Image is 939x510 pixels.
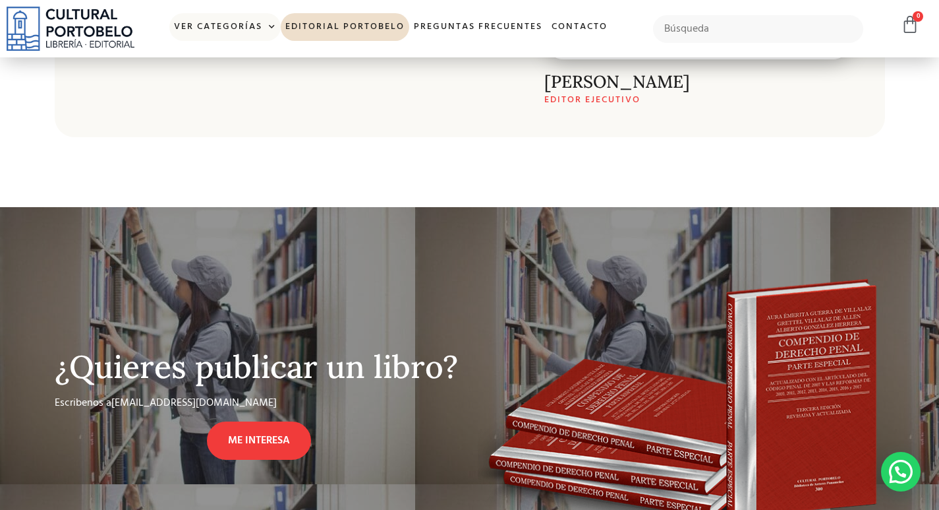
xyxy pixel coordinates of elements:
[55,350,463,385] h2: ¿Quieres publicar un libro?
[111,395,277,412] a: [EMAIL_ADDRESS][DOMAIN_NAME]
[207,422,311,460] a: ME INTERESA
[913,11,923,22] span: 0
[544,95,852,106] h6: Editor Ejecutivo
[169,13,281,42] a: Ver Categorías
[55,395,450,422] div: Escribenos a
[409,13,547,42] a: Preguntas frecuentes
[547,13,612,42] a: Contacto
[901,15,919,34] a: 0
[281,13,409,42] a: Editorial Portobelo
[544,73,852,92] h4: [PERSON_NAME]
[653,15,863,43] input: Búsqueda
[228,433,290,449] span: ME INTERESA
